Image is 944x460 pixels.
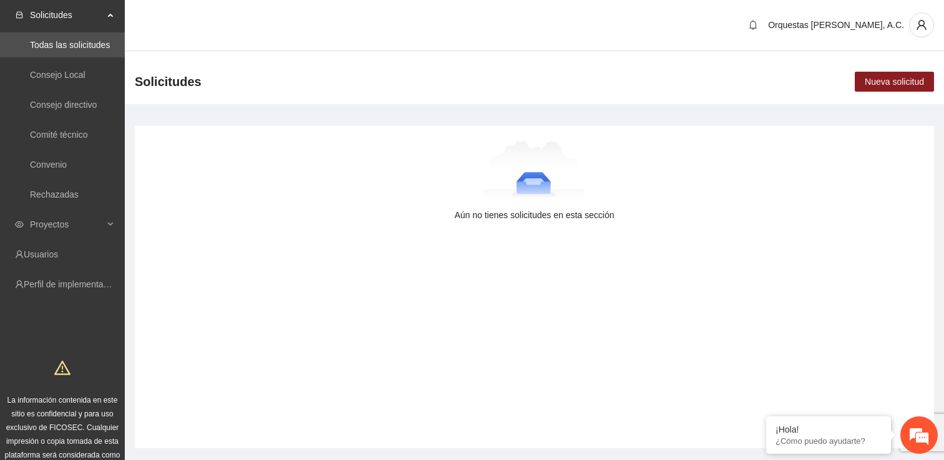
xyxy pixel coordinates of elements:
[30,40,110,50] a: Todas las solicitudes
[155,208,914,222] div: Aún no tienes solicitudes en esta sección
[855,72,934,92] button: Nueva solicitud
[776,436,882,446] p: ¿Cómo puedo ayudarte?
[30,2,104,27] span: Solicitudes
[30,189,79,199] a: Rechazadas
[909,12,934,37] button: user
[865,75,924,89] span: Nueva solicitud
[15,220,24,229] span: eye
[743,15,763,35] button: bell
[484,141,585,203] img: Aún no tienes solicitudes en esta sección
[24,249,58,259] a: Usuarios
[776,424,882,434] div: ¡Hola!
[768,20,904,30] span: Orquestas [PERSON_NAME], A.C.
[135,72,202,92] span: Solicitudes
[15,11,24,19] span: inbox
[30,212,104,237] span: Proyectos
[24,279,121,289] a: Perfil de implementadora
[910,19,933,31] span: user
[744,20,762,30] span: bell
[30,70,85,80] a: Consejo Local
[30,160,67,170] a: Convenio
[30,100,97,110] a: Consejo directivo
[54,360,71,376] span: warning
[30,130,88,140] a: Comité técnico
